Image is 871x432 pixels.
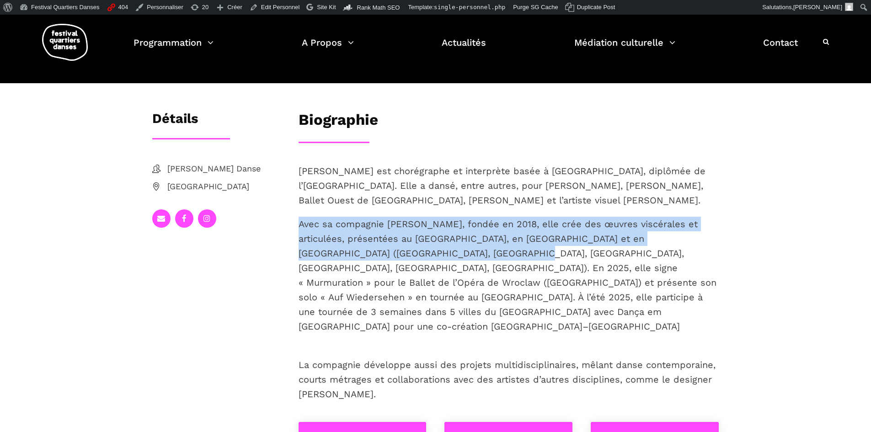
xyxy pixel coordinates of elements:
h3: Biographie [299,111,378,133]
span: single-personnel.php [434,4,506,11]
a: Programmation [134,35,214,62]
a: A Propos [302,35,354,62]
h3: Détails [152,111,198,133]
div: [PERSON_NAME] est chorégraphe et interprète basée à [GEOGRAPHIC_DATA], diplômée de l’[GEOGRAPHIC_... [299,164,719,334]
span: [GEOGRAPHIC_DATA] [167,180,280,193]
img: logo-fqd-med [42,24,88,61]
span: Site Kit [317,4,336,11]
a: facebook [175,209,193,228]
a: Actualités [442,35,486,62]
a: email [152,209,171,228]
span: [PERSON_NAME] Danse [167,162,280,176]
a: Médiation culturelle [574,35,675,62]
a: Contact [763,35,798,62]
a: instagram [198,209,216,228]
div: La compagnie développe aussi des projets multidisciplinaires, mêlant danse contemporaine, courts ... [299,357,719,401]
p: Avec sa compagnie [PERSON_NAME], fondée en 2018, elle crée des œuvres viscérales et articulées, p... [299,217,719,334]
span: Rank Math SEO [357,4,400,11]
span: [PERSON_NAME] [793,4,842,11]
